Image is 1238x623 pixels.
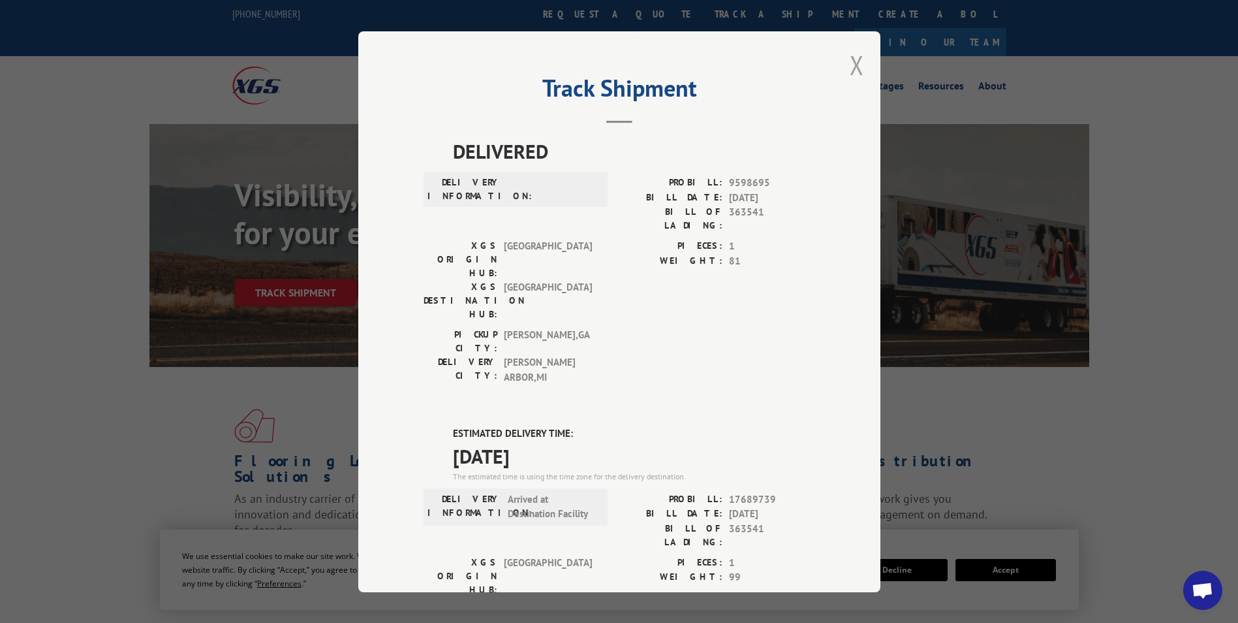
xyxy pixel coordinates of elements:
[619,239,722,254] label: PIECES:
[453,470,815,482] div: The estimated time is using the time zone for the delivery destination.
[504,280,592,321] span: [GEOGRAPHIC_DATA]
[453,426,815,441] label: ESTIMATED DELIVERY TIME:
[619,507,722,522] label: BILL DATE:
[504,555,592,596] span: [GEOGRAPHIC_DATA]
[729,239,815,254] span: 1
[504,355,592,385] span: [PERSON_NAME] ARBOR , MI
[729,190,815,205] span: [DATE]
[619,555,722,570] label: PIECES:
[619,521,722,549] label: BILL OF LADING:
[504,328,592,355] span: [PERSON_NAME] , GA
[453,136,815,166] span: DELIVERED
[729,570,815,585] span: 99
[424,328,497,355] label: PICKUP CITY:
[508,492,596,521] span: Arrived at Destination Facility
[729,507,815,522] span: [DATE]
[619,492,722,507] label: PROBILL:
[424,280,497,321] label: XGS DESTINATION HUB:
[427,176,501,203] label: DELIVERY INFORMATION:
[619,205,722,232] label: BILL OF LADING:
[729,176,815,191] span: 9598695
[729,521,815,549] span: 363541
[424,355,497,385] label: DELIVERY CITY:
[729,555,815,570] span: 1
[424,555,497,596] label: XGS ORIGIN HUB:
[850,48,864,82] button: Close modal
[424,239,497,280] label: XGS ORIGIN HUB:
[729,492,815,507] span: 17689739
[504,239,592,280] span: [GEOGRAPHIC_DATA]
[619,570,722,585] label: WEIGHT:
[1183,571,1222,610] div: Open chat
[453,441,815,470] span: [DATE]
[427,492,501,521] label: DELIVERY INFORMATION:
[729,253,815,268] span: 81
[619,176,722,191] label: PROBILL:
[619,190,722,205] label: BILL DATE:
[619,253,722,268] label: WEIGHT:
[424,79,815,104] h2: Track Shipment
[729,205,815,232] span: 363541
